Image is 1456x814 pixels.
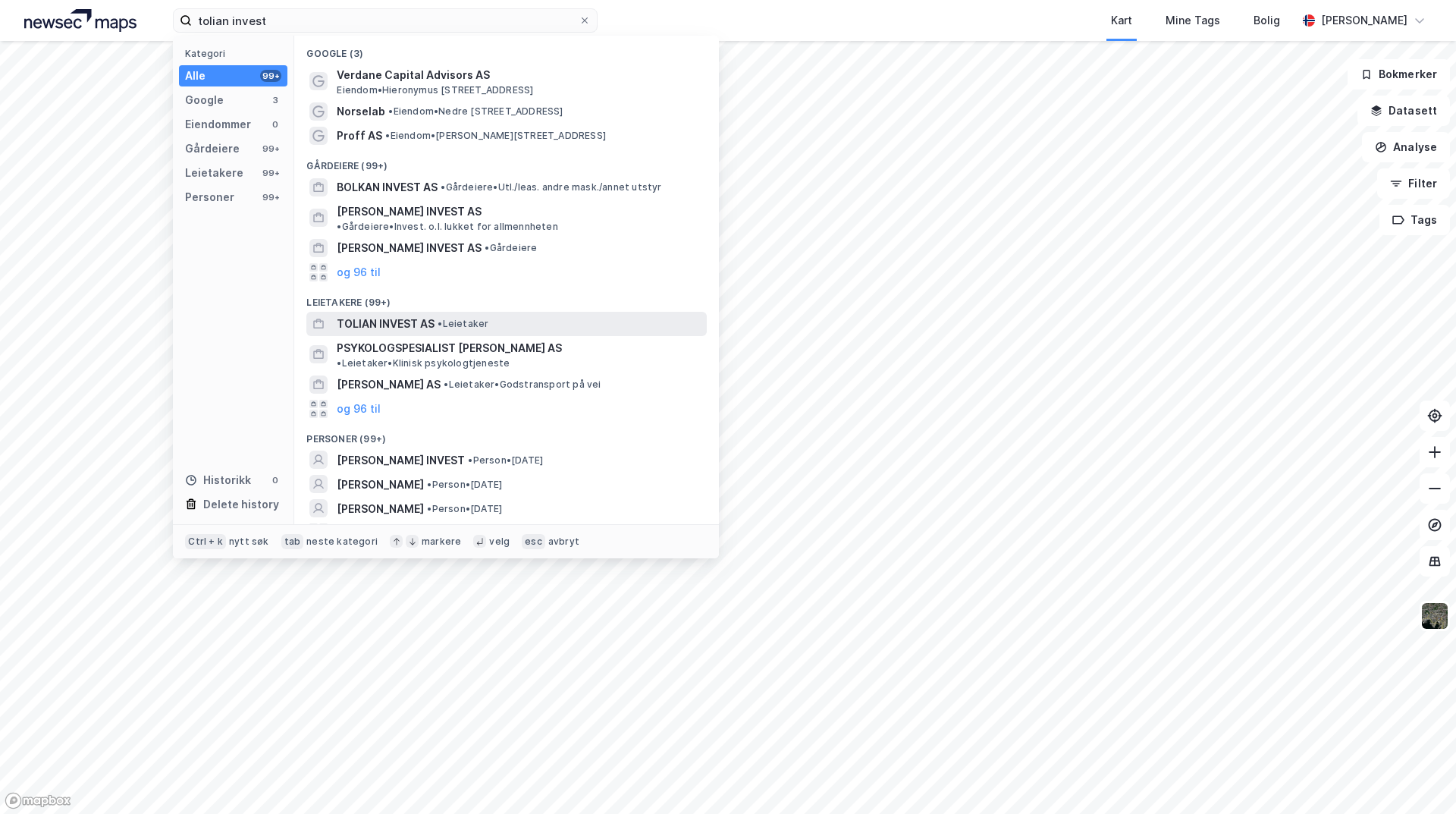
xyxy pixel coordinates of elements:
span: PSYKOLOGSPESIALIST [PERSON_NAME] AS [337,339,562,357]
span: • [444,379,448,390]
span: Person • [DATE] [468,454,543,467]
span: • [385,130,390,141]
div: 0 [269,474,281,486]
div: [PERSON_NAME] [1321,11,1407,30]
span: • [427,503,431,514]
button: Datasett [1357,96,1450,126]
span: Eiendom • Nedre [STREET_ADDRESS] [388,105,563,118]
span: • [337,221,341,232]
div: Gårdeiere [185,140,240,158]
span: Gårdeiere [485,242,537,254]
div: Ctrl + k [185,534,226,549]
span: Verdane Capital Advisors AS [337,66,701,84]
span: [PERSON_NAME] INVEST AS [337,239,482,257]
span: TOLIAN INVEST AS [337,315,435,333]
span: Gårdeiere • Utl./leas. andre mask./annet utstyr [441,181,661,193]
div: Kart [1111,11,1132,30]
img: 9k= [1420,602,1449,630]
div: 99+ [260,70,281,82]
span: • [441,181,445,193]
span: [PERSON_NAME] AS [337,376,441,394]
iframe: Chat Widget [1380,741,1456,814]
div: 0 [269,118,281,130]
span: Proff AS [337,127,382,145]
div: neste kategori [306,536,378,548]
div: Leietakere (99+) [294,284,719,312]
div: tab [281,534,304,549]
div: Mine Tags [1166,11,1220,30]
span: Eiendom • [PERSON_NAME][STREET_ADDRESS] [385,130,606,142]
div: markere [422,536,461,548]
div: 99+ [260,167,281,179]
span: [PERSON_NAME] [337,500,424,518]
span: Person • [DATE] [427,479,502,491]
div: Personer [185,188,234,206]
span: Leietaker • Klinisk psykologtjeneste [337,357,510,369]
div: 3 [269,94,281,106]
span: Leietaker [438,318,488,330]
img: logo.a4113a55bc3d86da70a041830d287a7e.svg [24,9,136,32]
span: BOLKAN INVEST AS [337,178,438,196]
span: • [438,318,442,329]
div: esc [522,534,545,549]
div: Leietakere [185,164,243,182]
span: Eiendom • Hieronymus [STREET_ADDRESS] [337,84,533,96]
button: Bokmerker [1348,59,1450,90]
div: Delete history [203,495,279,514]
span: [PERSON_NAME] [337,476,424,494]
span: • [337,357,341,369]
span: Gårdeiere • Invest. o.l. lukket for allmennheten [337,221,557,233]
div: Alle [185,67,206,85]
div: avbryt [548,536,579,548]
span: [PERSON_NAME] INVEST AS [337,203,482,221]
div: nytt søk [229,536,269,548]
span: Norselab [337,102,385,121]
div: Kontrollprogram for chat [1380,741,1456,814]
button: Tags [1379,205,1450,235]
div: Personer (99+) [294,421,719,448]
button: og 96 til [337,400,381,418]
div: Historikk [185,471,251,489]
button: Filter [1377,168,1450,199]
a: Mapbox homepage [5,792,71,809]
div: Gårdeiere (99+) [294,148,719,175]
div: velg [489,536,510,548]
button: Analyse [1362,132,1450,162]
input: Søk på adresse, matrikkel, gårdeiere, leietakere eller personer [192,9,579,32]
span: Leietaker • Godstransport på vei [444,379,601,391]
div: Kategori [185,48,287,59]
span: • [427,479,431,490]
div: Bolig [1254,11,1280,30]
div: 99+ [260,191,281,203]
span: Person • [DATE] [427,503,502,515]
span: [PERSON_NAME] INVEST [337,451,465,470]
div: Eiendommer [185,115,251,134]
div: 99+ [260,143,281,155]
span: • [388,105,393,117]
button: og 96 til [337,263,381,281]
span: • [468,454,472,466]
div: Google (3) [294,36,719,63]
div: Google [185,91,224,109]
span: • [485,242,489,253]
